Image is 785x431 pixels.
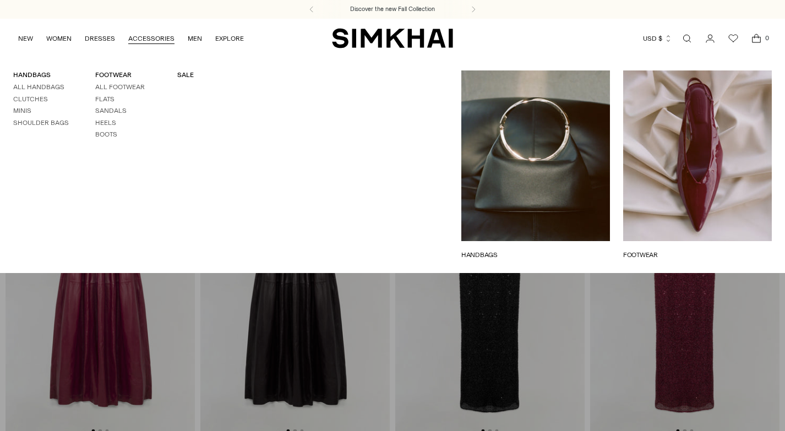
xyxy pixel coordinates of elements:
[643,26,672,51] button: USD $
[676,28,698,50] a: Open search modal
[128,26,175,51] a: ACCESSORIES
[215,26,244,51] a: EXPLORE
[745,28,767,50] a: Open cart modal
[699,28,721,50] a: Go to the account page
[350,5,435,14] a: Discover the new Fall Collection
[762,33,772,43] span: 0
[18,26,33,51] a: NEW
[46,26,72,51] a: WOMEN
[188,26,202,51] a: MEN
[85,26,115,51] a: DRESSES
[332,28,453,49] a: SIMKHAI
[722,28,744,50] a: Wishlist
